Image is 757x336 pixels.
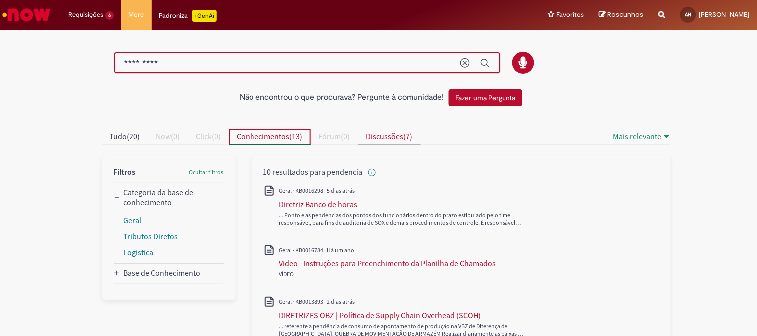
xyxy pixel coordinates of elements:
[129,10,144,20] span: More
[449,89,522,106] button: Fazer uma Pergunta
[240,93,444,102] h2: Não encontrou o que procurava? Pergunte à comunidade!
[699,10,750,19] span: [PERSON_NAME]
[192,10,217,22] p: +GenAi
[557,10,584,20] span: Favoritos
[68,10,103,20] span: Requisições
[608,10,644,19] span: Rascunhos
[1,5,52,25] img: ServiceNow
[105,11,114,20] span: 6
[685,11,692,18] span: AH
[159,10,217,22] div: Padroniza
[599,10,644,20] a: Rascunhos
